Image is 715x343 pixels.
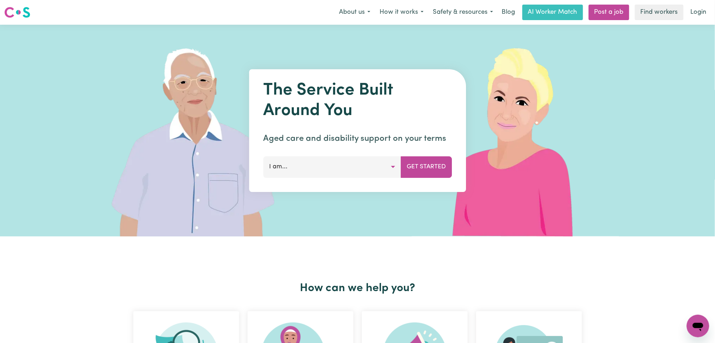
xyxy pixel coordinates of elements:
[263,132,452,145] p: Aged care and disability support on your terms
[635,5,684,20] a: Find workers
[522,5,583,20] a: AI Worker Match
[428,5,498,20] button: Safety & resources
[401,156,452,177] button: Get Started
[334,5,375,20] button: About us
[263,156,401,177] button: I am...
[687,315,709,337] iframe: Button to launch messaging window
[4,6,30,19] img: Careseekers logo
[129,282,586,295] h2: How can we help you?
[589,5,629,20] a: Post a job
[686,5,711,20] a: Login
[4,4,30,20] a: Careseekers logo
[498,5,520,20] a: Blog
[375,5,428,20] button: How it works
[263,80,452,121] h1: The Service Built Around You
